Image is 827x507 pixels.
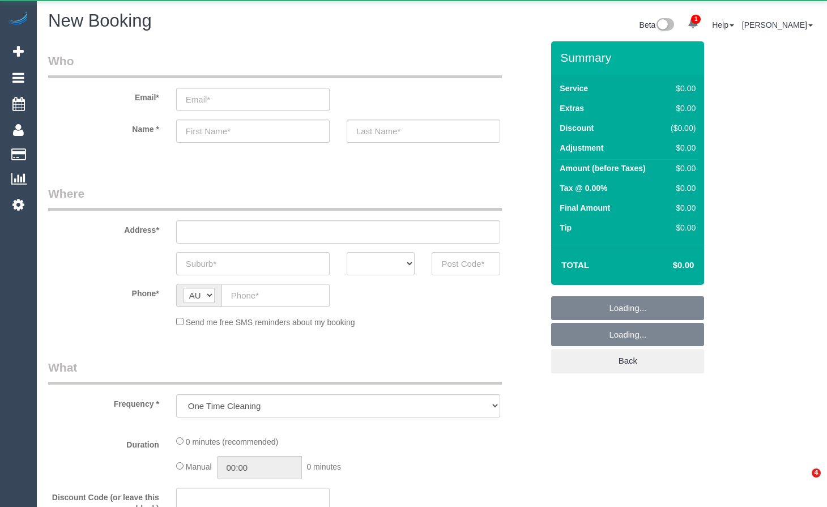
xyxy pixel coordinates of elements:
span: 1 [691,15,701,24]
legend: What [48,359,502,385]
label: Adjustment [560,142,603,154]
h3: Summary [560,51,698,64]
div: $0.00 [666,222,696,233]
strong: Total [561,260,589,270]
h4: $0.00 [639,261,694,270]
div: $0.00 [666,142,696,154]
span: 4 [812,468,821,478]
input: Phone* [221,284,330,307]
label: Address* [40,220,168,236]
a: Beta [640,20,675,29]
label: Phone* [40,284,168,299]
div: $0.00 [666,83,696,94]
legend: Where [48,185,502,211]
iframe: Intercom live chat [788,468,816,496]
label: Final Amount [560,202,610,214]
img: New interface [655,18,674,33]
input: Suburb* [176,252,330,275]
label: Extras [560,103,584,114]
div: $0.00 [666,163,696,174]
a: [PERSON_NAME] [742,20,813,29]
img: Automaid Logo [7,11,29,27]
span: New Booking [48,11,152,31]
label: Tax @ 0.00% [560,182,607,194]
label: Name * [40,120,168,135]
a: Back [551,349,704,373]
label: Email* [40,88,168,103]
a: 1 [682,11,704,36]
label: Duration [40,435,168,450]
label: Tip [560,222,572,233]
a: Help [712,20,734,29]
span: 0 minutes [306,462,341,471]
label: Frequency * [40,394,168,410]
div: $0.00 [666,103,696,114]
div: $0.00 [666,202,696,214]
label: Amount (before Taxes) [560,163,645,174]
div: ($0.00) [666,122,696,134]
label: Service [560,83,588,94]
span: Send me free SMS reminders about my booking [186,318,355,327]
legend: Who [48,53,502,78]
label: Discount [560,122,594,134]
input: Email* [176,88,330,111]
div: $0.00 [666,182,696,194]
input: Post Code* [432,252,500,275]
span: 0 minutes (recommended) [186,437,278,446]
input: First Name* [176,120,330,143]
span: Manual [186,462,212,471]
input: Last Name* [347,120,500,143]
